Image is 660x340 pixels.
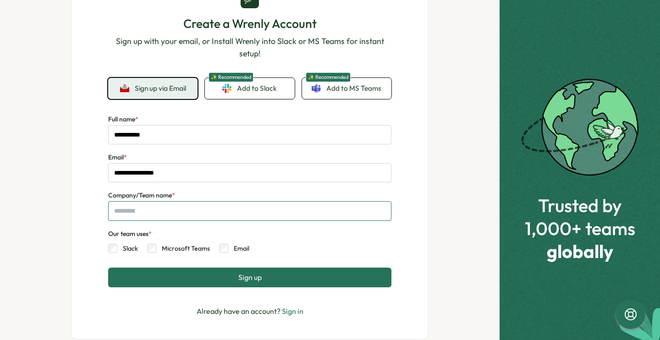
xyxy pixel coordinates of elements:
span: Trusted by [525,195,635,215]
span: Sign up via Email [135,84,186,93]
p: Already have an account? [197,306,303,317]
span: Sign up [238,273,262,281]
p: Sign up with your email, or Install Wrenly into Slack or MS Teams for instant setup! [108,35,391,60]
label: Microsoft Teams [156,244,210,253]
label: Email [108,153,127,163]
a: ✨ RecommendedAdd to Slack [205,78,294,99]
span: ✨ Recommended [209,72,253,82]
label: Company/Team name [108,191,175,201]
span: ✨ Recommended [306,72,351,82]
div: Our team uses [108,229,152,239]
span: Add to MS Teams [326,83,381,93]
h1: Create a Wrenly Account [108,16,391,32]
span: globally [525,241,635,261]
span: 1,000+ teams [525,218,635,238]
a: Sign in [282,307,303,316]
label: Full name [108,115,138,125]
label: Slack [117,244,138,253]
button: Sign up [108,268,391,287]
a: ✨ RecommendedAdd to MS Teams [302,78,391,99]
span: Add to Slack [237,83,277,93]
label: Email [228,244,249,253]
button: Sign up via Email [108,78,198,99]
